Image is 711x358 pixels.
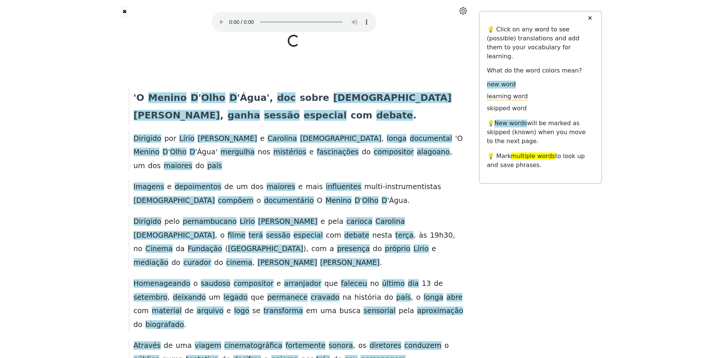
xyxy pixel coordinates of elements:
span: se [252,306,261,316]
span: o [445,341,449,350]
span: Olho [362,196,378,206]
span: [PERSON_NAME] [258,258,317,268]
span: O [317,196,322,205]
span: do [195,161,204,170]
span: cravado [311,293,339,302]
span: [DEMOGRAPHIC_DATA] [134,231,215,240]
span: , [252,258,255,268]
span: , [353,341,355,351]
span: Água [240,92,267,103]
span: biografado [146,320,184,330]
span: alagoano [417,148,450,157]
span: os [358,341,367,350]
span: ' [360,196,362,206]
span: documentário [264,196,314,206]
span: [PERSON_NAME] [197,134,257,143]
span: sonora [329,341,353,351]
span: longa [387,134,406,143]
span: multiple words [511,152,555,160]
span: influentes [326,182,361,192]
span: sessão [264,110,299,121]
span: a [330,244,334,253]
span: e [309,148,314,156]
span: , [411,293,413,302]
span: Água [197,148,215,156]
span: D [191,92,199,104]
span: Água [389,196,407,205]
span: especial [293,231,323,240]
span: , [168,293,170,302]
span: mediação [134,258,169,268]
span: o [256,196,261,205]
span: do [171,258,180,267]
span: ganha [228,110,260,121]
span: maiores [266,182,295,192]
span: mais [306,182,323,191]
span: aproximação [417,306,463,316]
span: sessão [266,231,290,240]
span: . [380,258,382,268]
span: presença [337,244,370,254]
span: no [370,279,379,288]
span: dos [251,182,263,191]
span: país [396,293,411,302]
span: Lírio [240,217,255,226]
span: Dirigido [134,217,162,226]
span: que [251,293,264,302]
span: pela [399,306,414,315]
span: fascinações [317,148,359,157]
span: Lírio [414,244,429,254]
span: mergulha [221,148,255,157]
span: documental [410,134,452,143]
span: D [381,196,387,206]
span: abre [446,293,462,302]
button: ✖ [121,6,128,18]
span: nos [258,148,270,156]
span: do [362,148,371,156]
span: Menino [134,148,160,157]
span: skipped word [487,105,527,112]
span: sobre [300,92,329,103]
span: Imagens [134,182,164,192]
span: Fundação [188,244,222,254]
span: o [416,293,421,302]
span: D [162,148,168,157]
span: na [343,293,352,302]
span: ), [303,244,308,254]
span: Olho [201,92,225,104]
span: [PERSON_NAME] [258,217,317,226]
span: diretores [369,341,401,351]
span: uma [321,306,337,315]
span: do [373,244,382,253]
span: do [214,258,223,267]
span: e [227,306,231,315]
h6: What do the word colors mean? [487,67,594,74]
span: nesta [372,231,392,240]
span: com [134,306,149,315]
span: carioca [346,217,372,226]
span: dos [148,161,160,170]
span: Menino [148,92,187,104]
span: , [414,231,416,240]
span: dia [408,279,419,288]
span: deixando [173,293,206,302]
span: com [326,231,341,240]
span: , [381,134,384,143]
span: ', [267,92,273,104]
span: ' [455,134,457,143]
span: e [432,244,436,253]
span: 19 [430,231,439,240]
span: um [209,293,221,302]
span: cinema [226,258,252,268]
span: terá [249,231,263,240]
span: ' [237,92,240,104]
span: pelo [164,217,180,226]
span: o [193,279,198,288]
span: logo [234,306,249,316]
span: Olho [170,148,186,157]
span: Dirigido [134,134,162,143]
span: transforma [263,306,303,316]
span: arranjador [284,279,321,288]
span: por [164,134,176,143]
span: país [207,161,222,171]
